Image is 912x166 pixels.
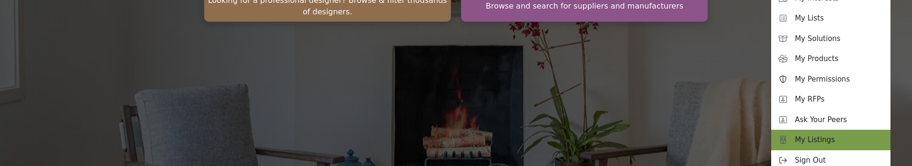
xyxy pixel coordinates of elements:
[464,0,705,12] p: Browse and search for suppliers and manufacturers
[795,114,847,125] span: Ask Your Peers
[771,89,891,110] a: My RFPs
[795,135,835,145] span: My Listings
[795,33,841,44] span: My Solutions
[795,155,826,166] span: Sign Out
[795,13,824,24] span: My Lists
[795,94,825,105] span: My RFPs
[771,110,891,130] a: Ask Your Peers
[771,130,891,150] a: My Listings
[771,49,891,69] a: My Products
[771,69,891,90] a: My Permissions
[771,8,891,29] a: My Lists
[795,53,838,64] span: My Products
[771,29,891,49] a: My Solutions
[795,74,850,85] span: My Permissions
